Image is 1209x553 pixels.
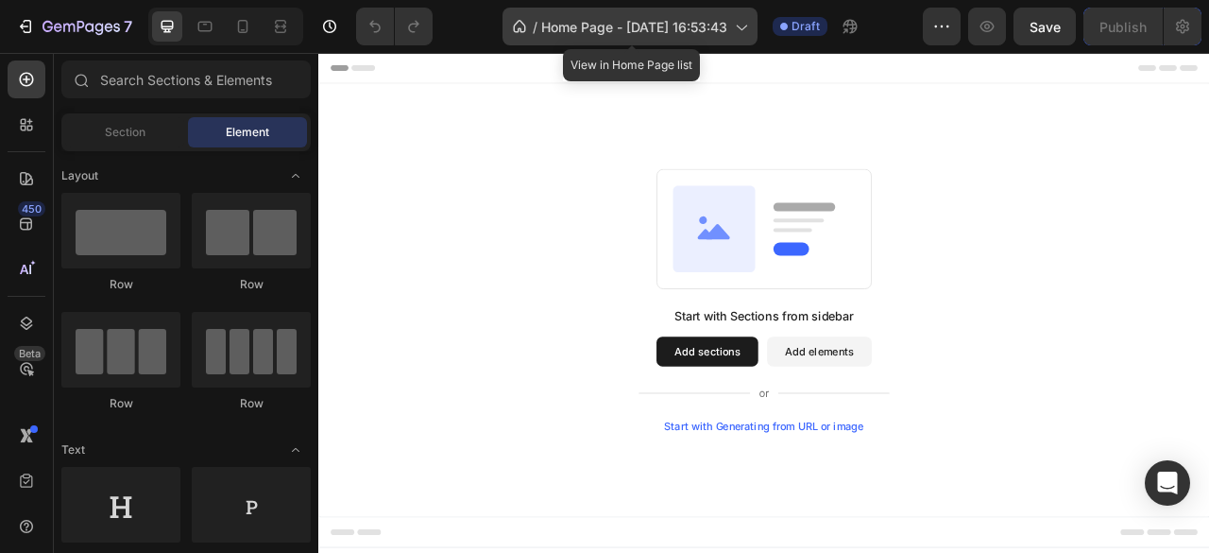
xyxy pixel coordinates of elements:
[1083,8,1163,45] button: Publish
[105,124,145,141] span: Section
[61,167,98,184] span: Layout
[430,361,559,399] button: Add sections
[8,8,141,45] button: 7
[1099,17,1147,37] div: Publish
[570,361,704,399] button: Add elements
[226,124,269,141] span: Element
[61,441,85,458] span: Text
[61,60,311,98] input: Search Sections & Elements
[452,323,681,346] div: Start with Sections from sidebar
[124,15,132,38] p: 7
[61,395,180,412] div: Row
[792,18,820,35] span: Draft
[440,467,694,482] div: Start with Generating from URL or image
[18,201,45,216] div: 450
[281,161,311,191] span: Toggle open
[318,53,1209,553] iframe: Design area
[533,17,537,37] span: /
[192,395,311,412] div: Row
[1013,8,1076,45] button: Save
[541,17,727,37] span: Home Page - [DATE] 16:53:43
[356,8,433,45] div: Undo/Redo
[1145,460,1190,506] div: Open Intercom Messenger
[61,276,180,293] div: Row
[192,276,311,293] div: Row
[281,435,311,465] span: Toggle open
[1030,19,1061,35] span: Save
[14,346,45,361] div: Beta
